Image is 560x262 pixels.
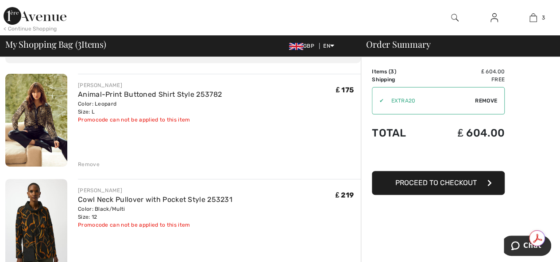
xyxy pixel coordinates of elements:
[78,221,232,229] div: Promocode can not be applied to this item
[428,76,505,84] td: Free
[390,68,394,75] span: 3
[336,191,354,199] span: ₤ 219
[5,74,67,167] img: Animal-Print Buttoned Shirt Style 253782
[529,12,537,23] img: My Bag
[372,118,428,148] td: Total
[5,40,106,49] span: My Shopping Bag ( Items)
[78,195,232,204] a: Cowl Neck Pullover with Pocket Style 253231
[428,118,505,148] td: ₤ 604.00
[336,86,354,94] span: ₤ 175
[514,12,552,23] a: 3
[355,40,555,49] div: Order Summary
[4,25,57,33] div: < Continue Shopping
[428,68,505,76] td: ₤ 604.00
[451,12,459,23] img: search the website
[504,235,551,258] iframe: Opens a widget where you can chat to one of our agents
[372,97,384,105] div: ✔
[372,171,505,195] button: Proceed to Checkout
[372,76,428,84] td: Shipping
[483,12,505,23] a: Sign In
[289,43,318,49] span: GBP
[289,43,303,50] img: UK Pound
[78,186,232,194] div: [PERSON_NAME]
[78,160,100,168] div: Remove
[541,14,545,22] span: 3
[78,116,222,124] div: Promocode can not be applied to this item
[384,87,475,114] input: Promo code
[372,148,505,168] iframe: PayPal
[78,90,222,99] a: Animal-Print Buttoned Shirt Style 253782
[77,38,81,49] span: 3
[78,100,222,116] div: Color: Leopard Size: L
[78,205,232,221] div: Color: Black/Multi Size: 12
[490,12,498,23] img: My Info
[395,178,477,187] span: Proceed to Checkout
[78,81,222,89] div: [PERSON_NAME]
[475,97,497,105] span: Remove
[4,7,66,25] img: 1ère Avenue
[323,43,334,49] span: EN
[372,68,428,76] td: Items ( )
